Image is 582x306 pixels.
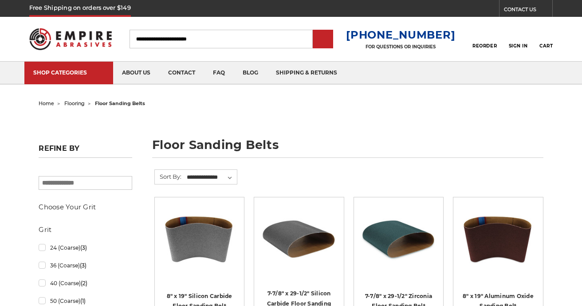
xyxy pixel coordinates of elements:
a: flooring [64,100,85,106]
a: home [39,100,54,106]
img: Professional-grade 7 7/8 x 29 1/2 inch Zirconia Floor Sanding Belt, ideal for floor restoration [360,204,437,275]
a: aluminum oxide 8x19 sanding belt [460,204,536,305]
a: contact [159,62,204,84]
label: Sort By: [155,170,181,183]
img: 7-7-8" x 29-1-2 " Silicon Carbide belt for aggressive sanding on concrete and hardwood floors as ... [161,204,238,275]
span: (3) [80,244,87,251]
span: (2) [81,280,87,286]
a: shipping & returns [267,62,346,84]
select: Sort By: [185,171,237,184]
p: FOR QUESTIONS OR INQUIRIES [346,44,455,50]
h1: floor sanding belts [152,139,543,158]
a: Reorder [472,29,497,48]
h5: Refine by [39,144,132,158]
a: 7-7/8" x 29-1/2 " Silicon Carbide belt for floor sanding with professional-grade finishes, compat... [260,204,337,305]
a: Cart [539,29,553,49]
span: Sign In [509,43,528,49]
a: 40 (Coarse)(2) [39,275,132,291]
a: [PHONE_NUMBER] [346,28,455,41]
div: SHOP CATEGORIES [33,69,104,76]
a: 36 (Coarse)(3) [39,258,132,273]
span: Reorder [472,43,497,49]
img: 7-7/8" x 29-1/2 " Silicon Carbide belt for floor sanding with professional-grade finishes, compat... [260,204,337,275]
span: floor sanding belts [95,100,145,106]
a: 7-7-8" x 29-1-2 " Silicon Carbide belt for aggressive sanding on concrete and hardwood floors as ... [161,204,238,305]
a: blog [234,62,267,84]
a: Professional-grade 7 7/8 x 29 1/2 inch Zirconia Floor Sanding Belt, ideal for floor restoration [360,204,437,305]
img: aluminum oxide 8x19 sanding belt [460,204,536,275]
h5: Grit [39,224,132,235]
a: CONTACT US [504,4,552,17]
h5: Choose Your Grit [39,202,132,212]
a: about us [113,62,159,84]
span: (3) [80,262,87,269]
a: faq [204,62,234,84]
span: (1) [80,298,86,304]
a: 24 (Coarse)(3) [39,240,132,255]
span: Cart [539,43,553,49]
img: Empire Abrasives [29,23,112,55]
